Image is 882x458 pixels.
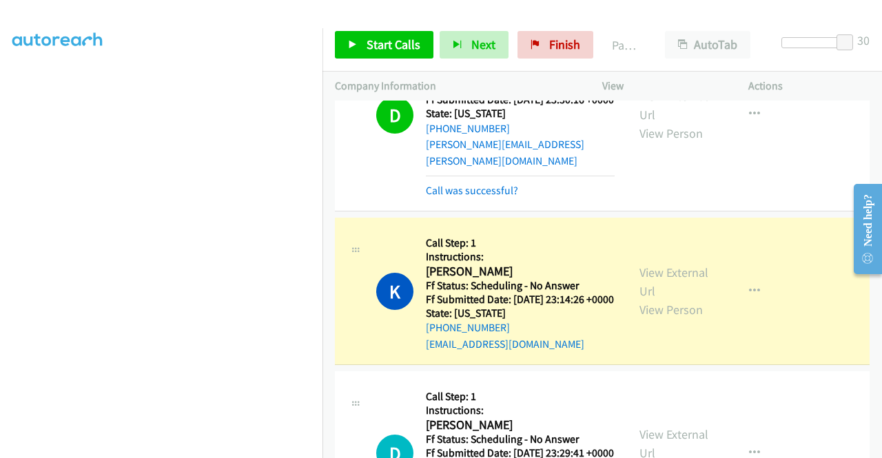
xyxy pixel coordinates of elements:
[426,337,584,351] a: [EMAIL_ADDRESS][DOMAIN_NAME]
[471,37,495,52] span: Next
[335,31,433,59] a: Start Calls
[426,293,614,306] h5: Ff Submitted Date: [DATE] 23:14:26 +0000
[335,78,577,94] p: Company Information
[426,122,510,135] a: [PHONE_NUMBER]
[367,37,420,52] span: Start Calls
[639,125,703,141] a: View Person
[426,184,518,197] a: Call was successful?
[440,31,509,59] button: Next
[426,138,584,167] a: [PERSON_NAME][EMAIL_ADDRESS][PERSON_NAME][DOMAIN_NAME]
[426,321,510,334] a: [PHONE_NUMBER]
[639,264,708,299] a: View External Url
[426,306,614,320] h5: State: [US_STATE]
[426,404,615,417] h5: Instructions:
[843,174,882,284] iframe: Resource Center
[426,236,614,250] h5: Call Step: 1
[639,302,703,318] a: View Person
[748,78,870,94] p: Actions
[376,273,413,310] h1: K
[426,264,610,280] h2: [PERSON_NAME]
[376,96,413,134] h1: D
[517,31,593,59] a: Finish
[426,279,614,293] h5: Ff Status: Scheduling - No Answer
[426,417,610,433] h2: [PERSON_NAME]
[665,31,750,59] button: AutoTab
[602,78,724,94] p: View
[426,250,614,264] h5: Instructions:
[549,37,580,52] span: Finish
[426,107,615,121] h5: State: [US_STATE]
[857,31,870,50] div: 30
[426,433,615,446] h5: Ff Status: Scheduling - No Answer
[426,390,615,404] h5: Call Step: 1
[612,36,640,54] p: Paused
[426,93,615,107] h5: Ff Submitted Date: [DATE] 23:30:16 +0000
